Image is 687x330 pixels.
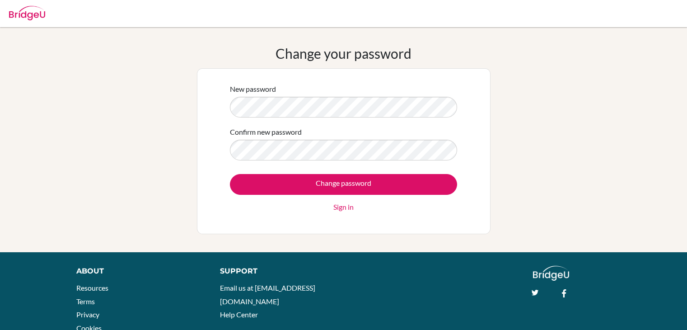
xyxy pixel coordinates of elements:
[220,283,315,306] a: Email us at [EMAIL_ADDRESS][DOMAIN_NAME]
[220,266,334,277] div: Support
[276,45,411,61] h1: Change your password
[76,266,200,277] div: About
[533,266,570,281] img: logo_white@2x-f4f0deed5e89b7ecb1c2cc34c3e3d731f90f0f143d5ea2071677605dd97b5244.png
[230,84,276,94] label: New password
[9,6,45,20] img: Bridge-U
[333,202,354,212] a: Sign in
[76,310,99,319] a: Privacy
[76,297,95,306] a: Terms
[230,127,302,137] label: Confirm new password
[76,283,108,292] a: Resources
[230,174,457,195] input: Change password
[220,310,258,319] a: Help Center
